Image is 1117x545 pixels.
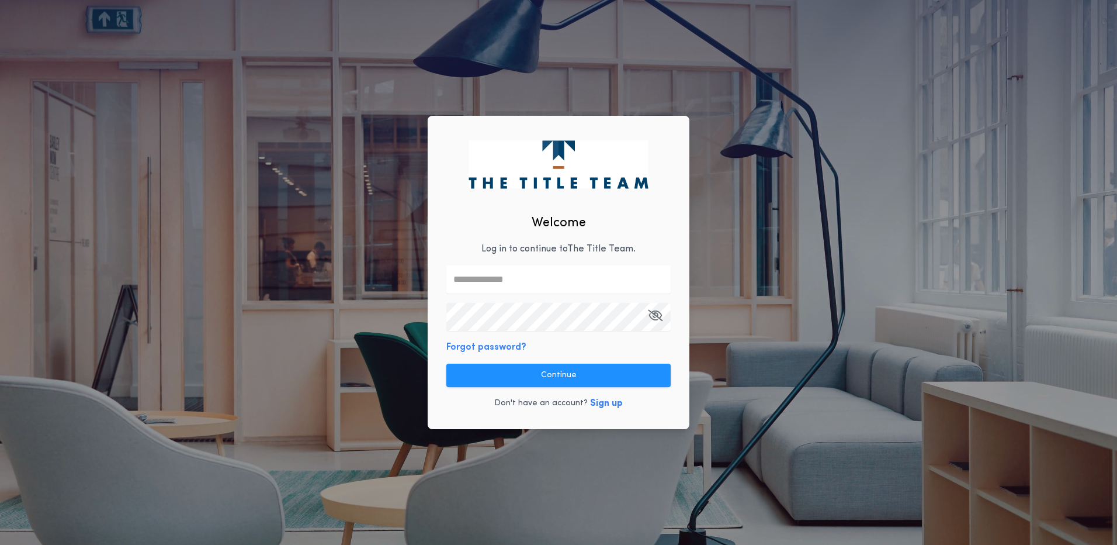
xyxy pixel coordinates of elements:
img: logo [469,140,648,188]
button: Continue [446,364,671,387]
button: Forgot password? [446,340,526,354]
h2: Welcome [532,213,586,233]
p: Log in to continue to The Title Team . [481,242,636,256]
button: Sign up [590,396,623,411]
p: Don't have an account? [494,398,588,409]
